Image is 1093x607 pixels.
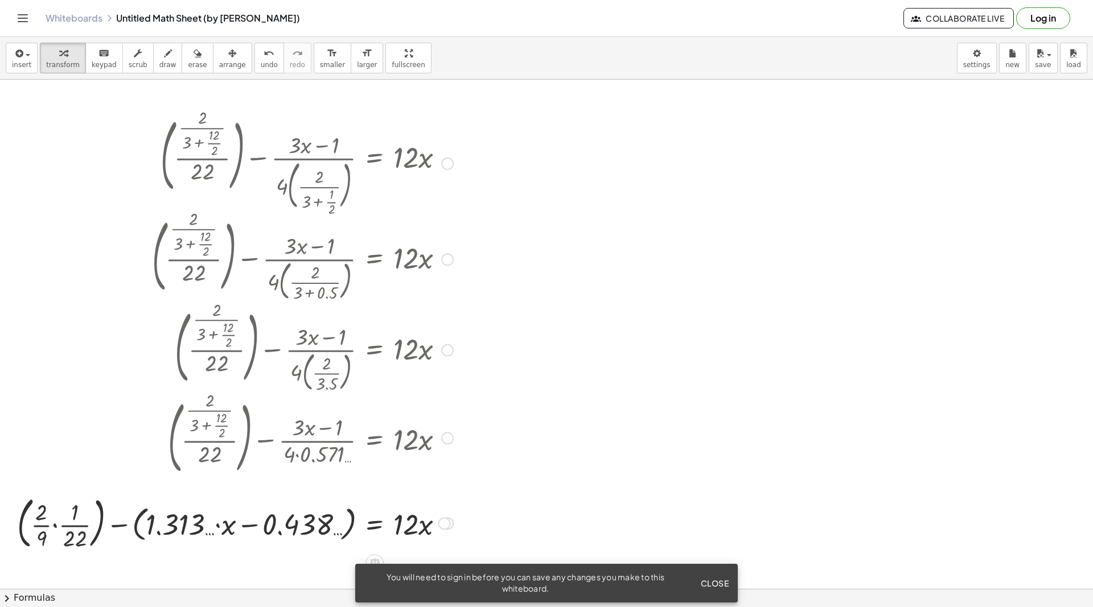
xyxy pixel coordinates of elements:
span: scrub [129,61,147,69]
button: save [1029,43,1058,73]
button: load [1060,43,1087,73]
button: arrange [213,43,252,73]
i: keyboard [98,47,109,60]
button: new [999,43,1026,73]
button: erase [182,43,213,73]
button: draw [153,43,183,73]
span: Collaborate Live [913,13,1004,23]
button: Log in [1016,7,1070,29]
button: Collaborate Live [903,8,1014,28]
button: format_sizesmaller [314,43,351,73]
span: transform [46,61,80,69]
div: Apply the same math to both sides of the equation [365,554,384,572]
span: save [1035,61,1051,69]
i: redo [292,47,303,60]
span: redo [290,61,305,69]
button: redoredo [283,43,311,73]
button: transform [40,43,86,73]
button: format_sizelarger [351,43,383,73]
button: keyboardkeypad [85,43,123,73]
button: insert [6,43,38,73]
span: larger [357,61,377,69]
i: format_size [327,47,338,60]
button: Toggle navigation [14,9,32,27]
div: You will need to sign in before you can save any changes you make to this whiteboard. [364,572,687,594]
span: new [1005,61,1020,69]
span: Close [700,578,729,588]
button: Close [696,573,733,593]
span: keypad [92,61,117,69]
span: smaller [320,61,345,69]
i: undo [264,47,274,60]
button: fullscreen [385,43,431,73]
i: format_size [361,47,372,60]
span: load [1066,61,1081,69]
span: undo [261,61,278,69]
span: arrange [219,61,246,69]
span: settings [963,61,991,69]
span: erase [188,61,207,69]
button: undoundo [254,43,284,73]
span: fullscreen [392,61,425,69]
button: settings [957,43,997,73]
button: scrub [122,43,154,73]
span: draw [159,61,176,69]
a: Whiteboards [46,13,102,24]
span: insert [12,61,31,69]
